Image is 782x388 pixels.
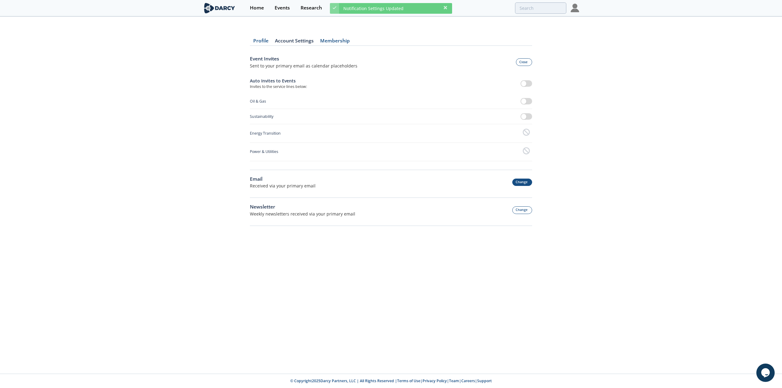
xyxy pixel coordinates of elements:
[301,5,322,10] div: Research
[250,55,357,63] div: Event Invites
[250,131,281,136] div: Energy Transition
[275,5,290,10] div: Events
[756,364,776,382] iframe: chat widget
[250,114,273,119] div: Sustainability
[250,183,316,189] p: Received via your primary email
[250,5,264,10] div: Home
[397,378,420,383] a: Terms of Use
[512,206,532,214] button: Change
[165,378,617,384] p: © Copyright 2025 Darcy Partners, LLC | All Rights Reserved | | | | |
[477,378,492,383] a: Support
[272,38,317,46] a: Account Settings
[250,211,355,217] div: Weekly newsletters received via your primary email
[515,2,566,14] input: Advanced Search
[250,149,278,154] div: Power & Utilities
[250,176,316,183] div: Email
[250,78,307,84] div: Auto Invites to Events
[571,4,579,12] img: Profile
[449,378,459,383] a: Team
[461,378,475,383] a: Careers
[422,378,447,383] a: Privacy Policy
[516,58,532,66] button: Close
[250,63,357,69] div: Sent to your primary email as calendar placeholders
[317,38,353,46] a: Membership
[203,3,236,13] img: logo-wide.svg
[512,179,532,186] button: Change
[250,84,307,89] p: Invites to the service lines below:
[250,38,272,46] a: Profile
[339,3,452,14] div: Notification Settings Updated
[443,5,448,10] div: Dismiss this notification
[250,203,355,211] div: Newsletter
[250,99,266,104] div: Oil & Gas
